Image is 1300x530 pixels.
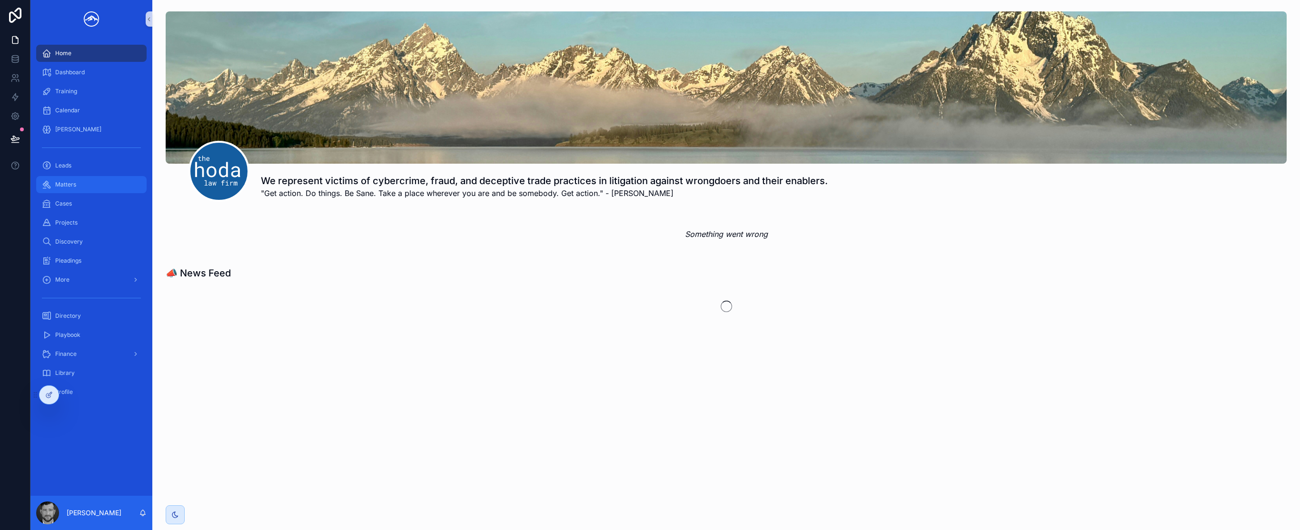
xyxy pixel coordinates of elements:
a: Playbook [36,326,147,344]
span: Playbook [55,331,80,339]
span: Finance [55,350,77,358]
a: Finance [36,345,147,363]
p: [PERSON_NAME] [67,508,121,518]
span: Training [55,88,77,95]
em: Something went wrong [685,228,768,240]
a: Training [36,83,147,100]
span: Calendar [55,107,80,114]
span: Discovery [55,238,83,245]
a: Matters [36,176,147,193]
span: Library [55,369,75,377]
a: Calendar [36,102,147,119]
span: Pleadings [55,257,81,265]
a: Leads [36,157,147,174]
span: Cases [55,200,72,207]
span: Matters [55,181,76,188]
a: Dashboard [36,64,147,81]
div: scrollable content [30,38,152,413]
h1: 📣 News Feed [166,266,231,280]
a: Projects [36,214,147,231]
a: Directory [36,307,147,324]
a: Cases [36,195,147,212]
span: More [55,276,69,284]
a: Library [36,364,147,382]
span: Directory [55,312,81,320]
span: [PERSON_NAME] [55,126,101,133]
span: "Get action. Do things. Be Sane. Take a place wherever you are and be somebody. Get action." - [P... [261,187,828,199]
a: Pleadings [36,252,147,269]
a: Discovery [36,233,147,250]
span: Leads [55,162,71,169]
a: Profile [36,383,147,401]
img: App logo [80,11,103,27]
h1: We represent victims of cybercrime, fraud, and deceptive trade practices in litigation against wr... [261,174,828,187]
span: Projects [55,219,78,226]
a: [PERSON_NAME] [36,121,147,138]
a: Home [36,45,147,62]
a: More [36,271,147,288]
span: Home [55,49,71,57]
span: Dashboard [55,69,85,76]
span: Profile [55,388,73,396]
